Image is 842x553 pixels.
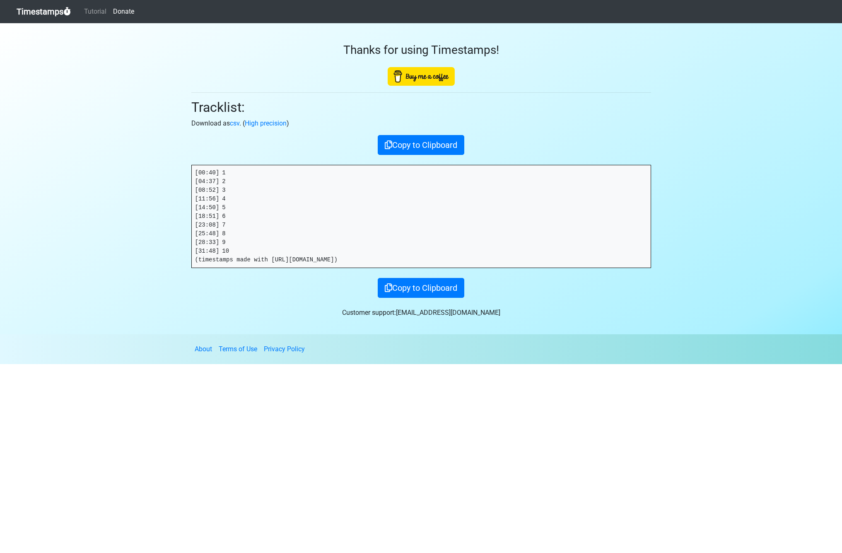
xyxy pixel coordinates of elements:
button: Copy to Clipboard [378,278,464,298]
a: About [195,345,212,353]
a: Donate [110,3,138,20]
a: Terms of Use [219,345,257,353]
h3: Thanks for using Timestamps! [191,43,651,57]
a: csv [230,119,239,127]
a: Tutorial [81,3,110,20]
a: Privacy Policy [264,345,305,353]
img: Buy Me A Coffee [388,67,455,86]
a: High precision [245,119,287,127]
pre: [00:40] 1 [04:37] 2 [08:52] 3 [11:56] 4 [14:50] 5 [18:51] 6 [23:08] 7 [25:48] 8 [28:33] 9 [31:48]... [192,165,651,268]
a: Timestamps [17,3,71,20]
p: Download as . ( ) [191,118,651,128]
button: Copy to Clipboard [378,135,464,155]
h2: Tracklist: [191,99,651,115]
